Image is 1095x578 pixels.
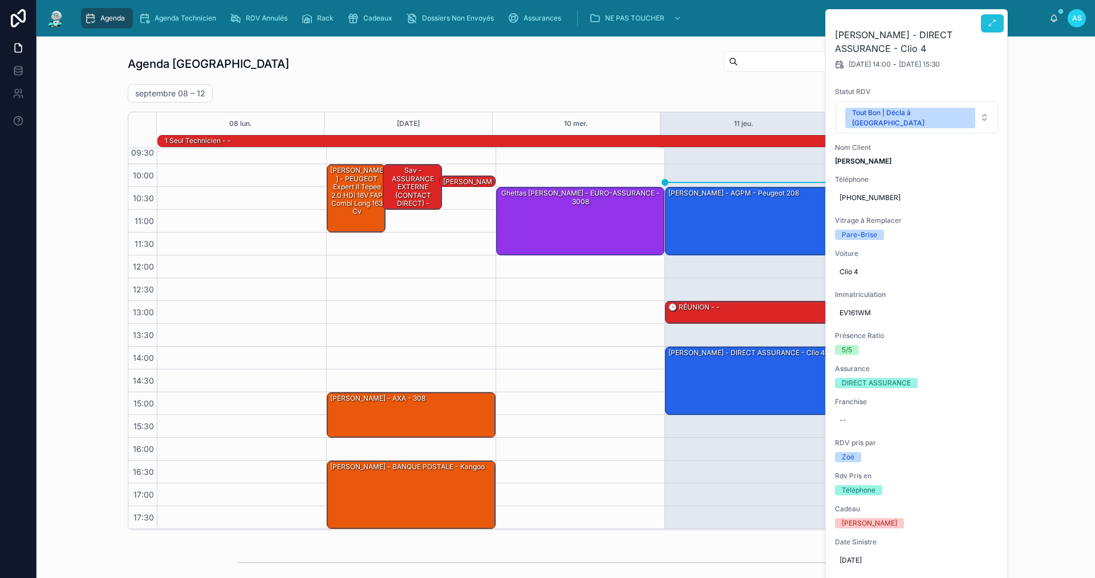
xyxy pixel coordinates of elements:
[835,331,999,340] span: Présence Ratio
[327,461,495,528] div: [PERSON_NAME] - BANQUE POSTALE - kangoo
[666,347,833,414] div: [PERSON_NAME] - DIRECT ASSURANCE - Clio 4
[734,112,753,135] button: 11 jeu.
[317,14,334,23] span: Rack
[498,188,664,207] div: Ghettas [PERSON_NAME] - EURO-ASSURANCE - 3008
[586,8,687,29] a: NE PAS TOUCHER
[835,143,999,152] span: Nom Client
[327,393,495,437] div: [PERSON_NAME] - AXA - 308
[836,101,999,133] button: Select Button
[130,193,157,203] span: 10:30
[155,14,216,23] span: Agenda Technicien
[422,14,494,23] span: Dossiers Non Envoyés
[164,136,232,146] div: 1 seul technicien - -
[131,421,157,431] span: 15:30
[130,307,157,317] span: 13:00
[835,290,999,299] span: Immatriculation
[130,353,157,363] span: 14:00
[329,393,427,404] div: [PERSON_NAME] - AXA - 308
[497,188,664,255] div: Ghettas [PERSON_NAME] - EURO-ASSURANCE - 3008
[1072,14,1082,23] span: AS
[667,348,826,358] div: [PERSON_NAME] - DIRECT ASSURANCE - Clio 4
[835,216,999,225] span: Vitrage à Remplacer
[130,376,157,385] span: 14:30
[835,157,891,165] strong: [PERSON_NAME]
[835,504,999,514] span: Cadeau
[564,112,588,135] button: 10 mer.
[130,170,157,180] span: 10:00
[130,467,157,477] span: 16:30
[839,193,995,202] span: [PHONE_NUMBER]
[130,444,157,454] span: 16:00
[504,8,569,29] a: Assurances
[329,165,385,217] div: [PERSON_NAME] - PEUGEOT Expert II Tepee 2.0 HDi 16V FAP Combi long 163 cv
[835,538,999,547] span: Date Sinistre
[100,14,125,23] span: Agenda
[835,471,999,481] span: Rdv Pris en
[385,165,441,217] div: sav - ASSURANCE EXTERNE (CONTACT DIRECT) - zafira
[75,6,1049,31] div: scrollable content
[666,302,833,323] div: 🕒 RÉUNION - -
[835,397,999,406] span: Franchise
[132,239,157,249] span: 11:30
[893,60,897,69] span: -
[403,8,502,29] a: Dossiers Non Envoyés
[839,556,995,565] span: [DATE]
[130,262,157,271] span: 12:00
[329,462,486,472] div: [PERSON_NAME] - BANQUE POSTALE - kangoo
[605,14,664,23] span: NE PAS TOUCHER
[81,8,133,29] a: Agenda
[135,8,224,29] a: Agenda Technicien
[246,14,287,23] span: RDV Annulés
[667,188,800,198] div: [PERSON_NAME] - AGPM - peugeot 208
[130,284,157,294] span: 12:30
[383,165,441,209] div: sav - ASSURANCE EXTERNE (CONTACT DIRECT) - zafira
[842,345,852,355] div: 5/5
[839,416,846,425] div: --
[839,308,995,318] span: EV161WM
[344,8,400,29] a: Cadeaux
[852,108,968,128] div: Tout Bon | Décla à [GEOGRAPHIC_DATA]
[839,267,995,276] span: Clio 4
[131,398,157,408] span: 15:00
[835,364,999,373] span: Assurance
[130,330,157,340] span: 13:30
[842,230,877,240] div: Pare-Brise
[131,490,157,499] span: 17:00
[128,148,157,157] span: 09:30
[835,87,999,96] span: Statut RDV
[363,14,392,23] span: Cadeaux
[899,60,940,69] span: [DATE] 15:30
[842,378,911,388] div: DIRECT ASSURANCE
[842,518,897,528] div: [PERSON_NAME]
[128,56,289,72] h1: Agenda [GEOGRAPHIC_DATA]
[327,165,386,232] div: [PERSON_NAME] - PEUGEOT Expert II Tepee 2.0 HDi 16V FAP Combi long 163 cv
[835,249,999,258] span: Voiture
[132,216,157,226] span: 11:00
[842,452,854,462] div: Zoé
[131,512,157,522] span: 17:30
[440,176,495,188] div: [PERSON_NAME] - Jeep Renegade
[135,88,205,99] h2: septembre 08 – 12
[46,9,66,27] img: App logo
[849,60,891,69] span: [DATE] 14:00
[524,14,561,23] span: Assurances
[397,112,420,135] button: [DATE]
[164,135,232,146] div: 1 seul technicien - -
[842,485,875,495] div: Téléphone
[298,8,342,29] a: Rack
[835,28,999,55] h2: [PERSON_NAME] - DIRECT ASSURANCE - Clio 4
[229,112,252,135] button: 08 lun.
[441,177,494,203] div: [PERSON_NAME] - Jeep Renegade
[667,302,721,312] div: 🕒 RÉUNION - -
[226,8,295,29] a: RDV Annulés
[666,188,833,255] div: [PERSON_NAME] - AGPM - peugeot 208
[835,175,999,184] span: Téléphone
[835,438,999,447] span: RDV pris par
